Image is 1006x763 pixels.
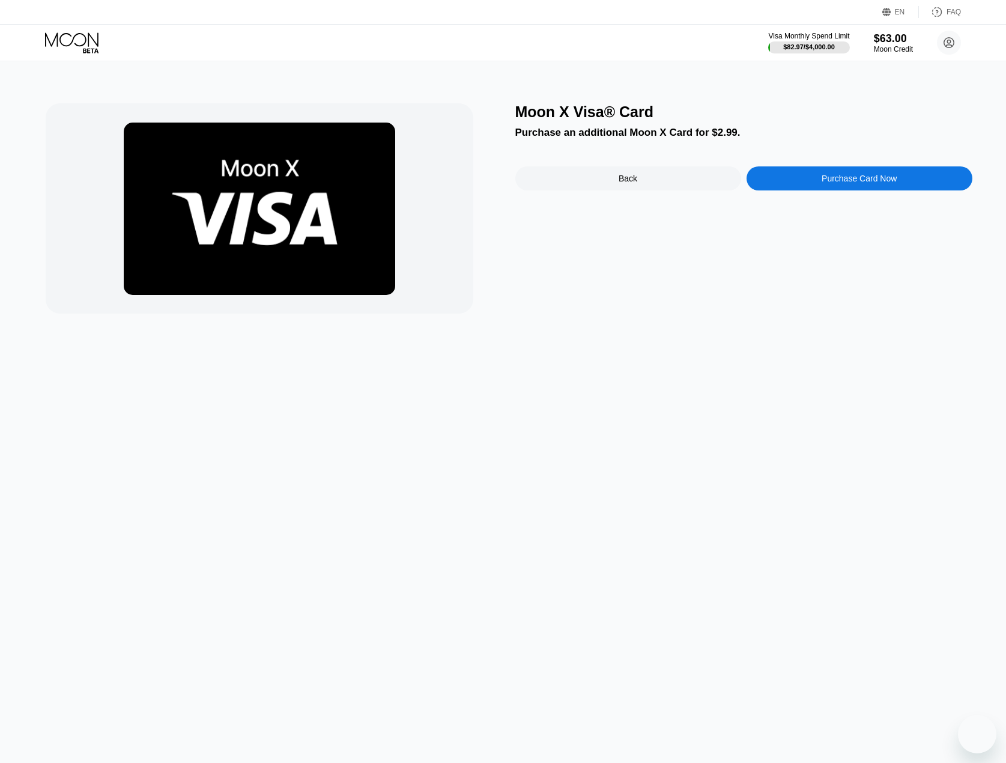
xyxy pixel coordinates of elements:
[895,8,905,16] div: EN
[874,32,913,45] div: $63.00
[768,32,849,53] div: Visa Monthly Spend Limit$82.97/$4,000.00
[874,32,913,53] div: $63.00Moon Credit
[919,6,961,18] div: FAQ
[947,8,961,16] div: FAQ
[958,715,996,753] iframe: Nút để khởi chạy cửa sổ nhắn tin
[515,166,741,190] div: Back
[783,43,835,50] div: $82.97 / $4,000.00
[747,166,972,190] div: Purchase Card Now
[768,32,849,40] div: Visa Monthly Spend Limit
[515,103,972,121] div: Moon X Visa® Card
[822,174,897,183] div: Purchase Card Now
[882,6,919,18] div: EN
[619,174,637,183] div: Back
[515,127,972,139] div: Purchase an additional Moon X Card for $2.99.
[874,45,913,53] div: Moon Credit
